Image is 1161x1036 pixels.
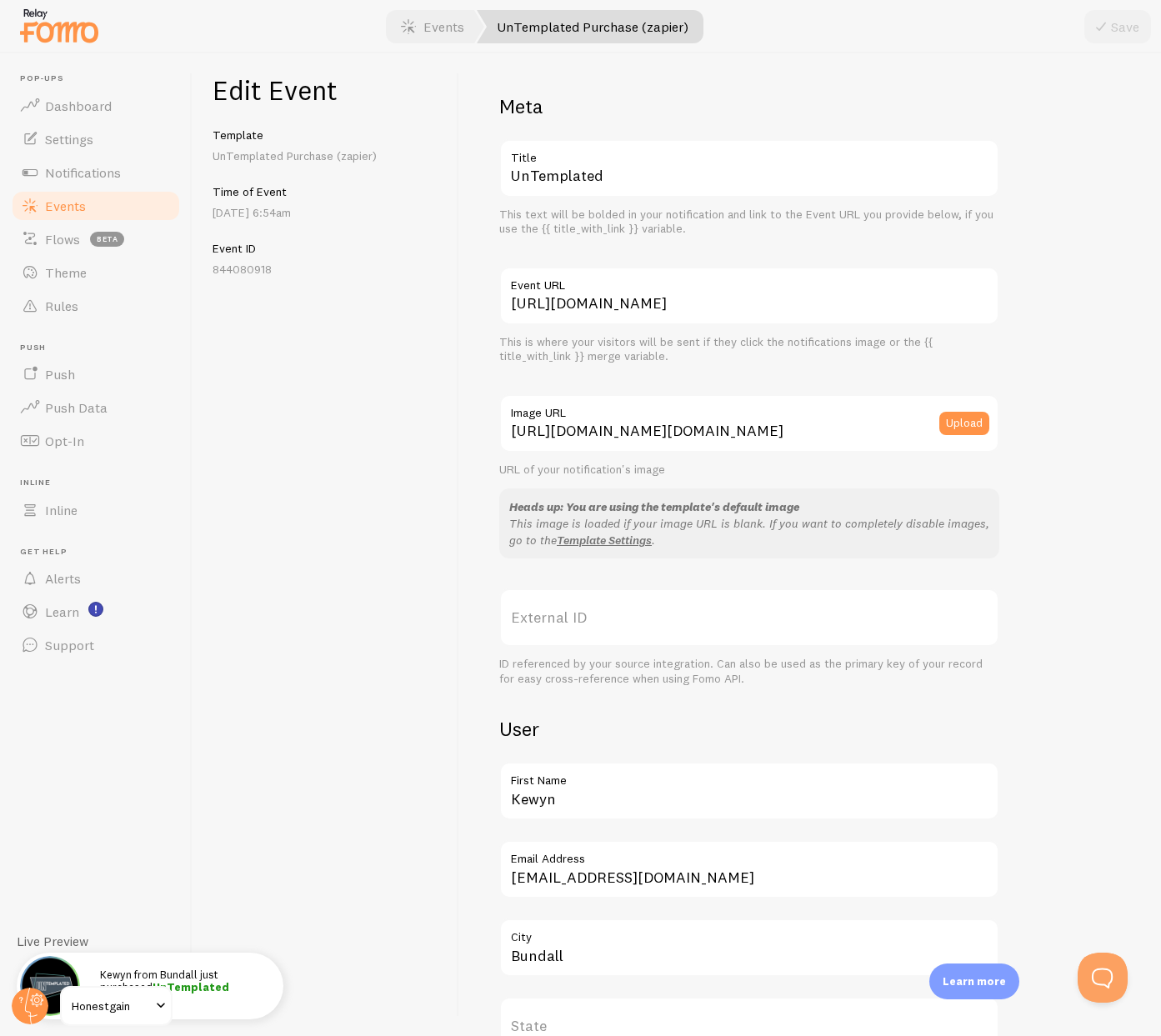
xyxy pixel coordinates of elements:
span: Honestgain [72,996,151,1016]
a: Template Settings [557,533,652,548]
span: Rules [45,298,78,314]
label: External ID [499,588,999,647]
div: ID referenced by your source integration. Can also be used as the primary key of your record for ... [499,657,999,686]
label: City [499,918,999,947]
a: Push Data [10,391,182,424]
p: This image is loaded if your image URL is blank. If you want to completely disable images, go to ... [509,515,989,548]
span: beta [90,232,124,247]
span: Flows [45,231,80,248]
p: UnTemplated Purchase (zapier) [213,148,438,164]
span: Get Help [20,547,182,558]
a: Notifications [10,156,182,189]
h5: Template [213,128,438,143]
div: Heads up: You are using the template's default image [509,498,989,515]
span: Inline [20,478,182,488]
a: Rules [10,289,182,323]
a: Push [10,358,182,391]
h5: Time of Event [213,184,438,199]
span: Support [45,637,94,653]
span: Alerts [45,570,81,587]
img: fomo-relay-logo-orange.svg [18,4,101,47]
span: Learn [45,603,79,620]
label: Title [499,139,999,168]
a: Dashboard [10,89,182,123]
span: Push Data [45,399,108,416]
h1: Edit Event [213,73,438,108]
a: Settings [10,123,182,156]
a: Flows beta [10,223,182,256]
a: Theme [10,256,182,289]
div: Learn more [929,963,1019,999]
iframe: Help Scout Beacon - Open [1078,953,1128,1003]
span: Events [45,198,86,214]
span: Push [45,366,75,383]
label: Image URL [499,394,999,423]
button: Upload [939,412,989,435]
a: Support [10,628,182,662]
p: Learn more [943,973,1006,989]
div: This is where your visitors will be sent if they click the notifications image or the {{ title_wi... [499,335,999,364]
label: First Name [499,762,999,790]
a: Events [10,189,182,223]
a: Inline [10,493,182,527]
a: Alerts [10,562,182,595]
div: URL of your notification's image [499,463,999,478]
svg: <p>Watch New Feature Tutorials!</p> [88,602,103,617]
label: Email Address [499,840,999,868]
span: Dashboard [45,98,112,114]
span: Pop-ups [20,73,182,84]
span: Inline [45,502,78,518]
a: Honestgain [60,986,173,1026]
label: Event URL [499,267,999,295]
span: Opt-In [45,433,84,449]
h5: Event ID [213,241,438,256]
h2: Meta [499,93,999,119]
span: Notifications [45,164,121,181]
p: [DATE] 6:54am [213,204,438,221]
span: Theme [45,264,87,281]
a: Learn [10,595,182,628]
a: Opt-In [10,424,182,458]
div: This text will be bolded in your notification and link to the Event URL you provide below, if you... [499,208,999,237]
span: Push [20,343,182,353]
h2: User [499,716,999,742]
p: 844080918 [213,261,438,278]
span: Settings [45,131,93,148]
